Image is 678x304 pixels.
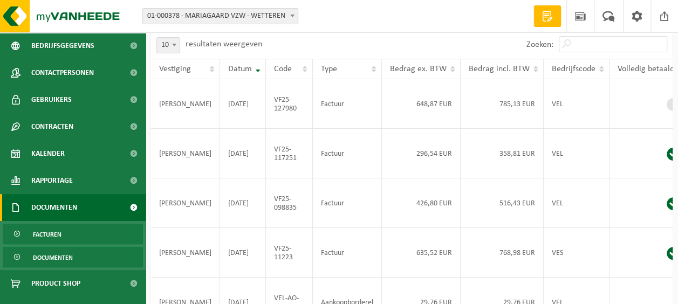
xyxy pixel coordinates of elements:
[151,79,220,129] td: [PERSON_NAME]
[220,178,266,228] td: [DATE]
[382,129,461,178] td: 296,54 EUR
[382,178,461,228] td: 426,80 EUR
[151,228,220,278] td: [PERSON_NAME]
[220,228,266,278] td: [DATE]
[544,129,609,178] td: VEL
[159,65,191,73] span: Vestiging
[266,178,313,228] td: VF25-098835
[143,9,298,24] span: 01-000378 - MARIAGAARD VZW - WETTEREN
[33,224,61,245] span: Facturen
[220,129,266,178] td: [DATE]
[461,228,544,278] td: 768,98 EUR
[31,32,94,59] span: Bedrijfsgegevens
[382,228,461,278] td: 635,52 EUR
[544,178,609,228] td: VEL
[31,194,77,221] span: Documenten
[31,59,94,86] span: Contactpersonen
[142,8,298,24] span: 01-000378 - MARIAGAARD VZW - WETTEREN
[3,247,143,267] a: Documenten
[618,65,674,73] span: Volledig betaald
[313,129,382,178] td: Factuur
[31,140,65,167] span: Kalender
[151,178,220,228] td: [PERSON_NAME]
[31,167,73,194] span: Rapportage
[220,79,266,129] td: [DATE]
[461,178,544,228] td: 516,43 EUR
[382,79,461,129] td: 648,87 EUR
[390,65,447,73] span: Bedrag ex. BTW
[461,129,544,178] td: 358,81 EUR
[313,79,382,129] td: Factuur
[313,228,382,278] td: Factuur
[31,86,72,113] span: Gebruikers
[3,224,143,244] a: Facturen
[274,65,292,73] span: Code
[33,247,73,268] span: Documenten
[156,37,180,53] span: 10
[461,79,544,129] td: 785,13 EUR
[544,228,609,278] td: VES
[266,129,313,178] td: VF25-117251
[321,65,337,73] span: Type
[31,113,73,140] span: Contracten
[157,38,180,53] span: 10
[266,79,313,129] td: VF25-127980
[544,79,609,129] td: VEL
[228,65,252,73] span: Datum
[526,40,553,49] label: Zoeken:
[266,228,313,278] td: VF25-11223
[151,129,220,178] td: [PERSON_NAME]
[186,40,262,49] label: resultaten weergeven
[469,65,530,73] span: Bedrag incl. BTW
[31,270,80,297] span: Product Shop
[552,65,595,73] span: Bedrijfscode
[313,178,382,228] td: Factuur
